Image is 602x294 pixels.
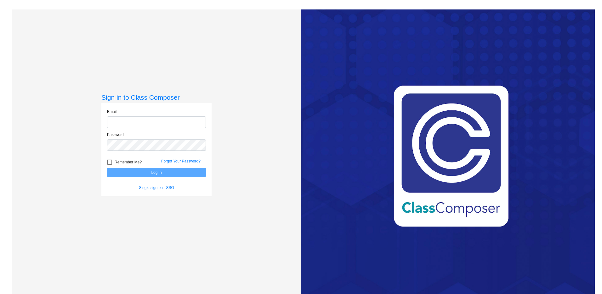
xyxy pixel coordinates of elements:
[139,185,174,190] a: Single sign on - SSO
[161,159,201,163] a: Forgot Your Password?
[115,158,142,166] span: Remember Me?
[107,168,206,177] button: Log In
[107,109,116,115] label: Email
[107,132,124,138] label: Password
[101,93,212,101] h3: Sign in to Class Composer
